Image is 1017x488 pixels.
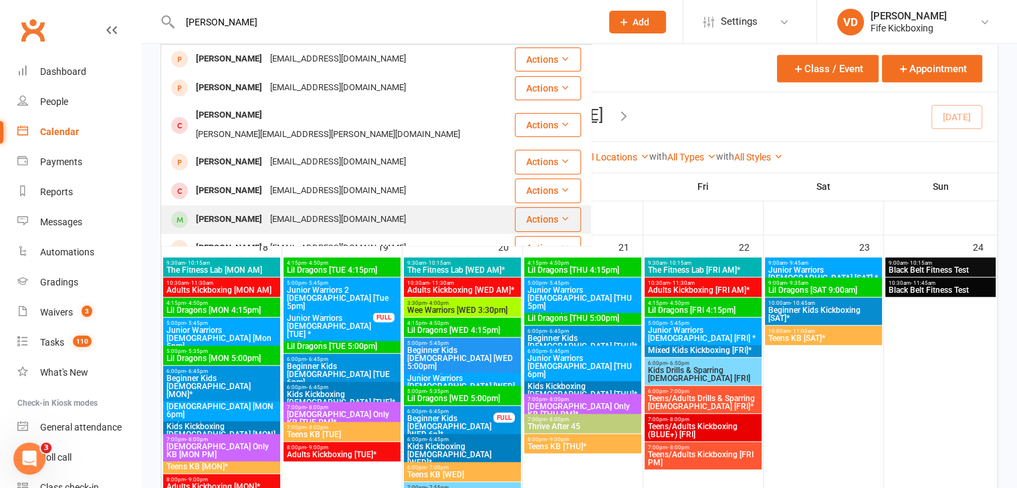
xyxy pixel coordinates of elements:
[859,235,883,257] div: 23
[40,367,88,378] div: What's New
[667,416,689,422] span: - 8:00pm
[40,422,122,433] div: General attendance
[192,106,266,125] div: [PERSON_NAME]
[837,9,864,35] div: VD
[515,76,581,100] button: Actions
[667,320,689,326] span: - 5:45pm
[787,260,808,266] span: - 9:45am
[286,314,374,338] span: Junior Warriors [DEMOGRAPHIC_DATA] [TUE] *
[306,356,328,362] span: - 6:45pm
[17,207,141,237] a: Messages
[286,280,398,286] span: 5:00pm
[527,328,639,334] span: 6:00pm
[768,328,879,334] span: 10:00am
[186,300,208,306] span: - 4:50pm
[166,326,277,350] span: Junior Warriors [DEMOGRAPHIC_DATA] [Mon 5pm]
[166,394,277,418] span: Junior Warriors [DEMOGRAPHIC_DATA] [MON 6pm]
[286,390,398,406] span: Kids Kickboxing [DEMOGRAPHIC_DATA] [TUE]*
[17,177,141,207] a: Reports
[647,416,759,422] span: 7:00pm
[166,422,277,439] span: Kids Kickboxing [DEMOGRAPHIC_DATA] [MON]
[768,334,879,342] span: Teens KB [SAT]*
[286,266,398,274] span: Lil Dragons [TUE 4:15pm]
[527,266,639,274] span: Lil Dragons [THU 4:15pm]
[667,300,689,306] span: - 4:50pm
[787,280,808,286] span: - 9:35am
[166,354,277,362] span: Lil Dragons [MON 5:00pm]
[40,307,73,318] div: Waivers
[888,280,994,286] span: 10:30am
[407,437,518,443] span: 6:00pm
[888,286,994,294] span: Black Belt Fitness Test
[647,280,759,286] span: 10:30am
[17,117,141,147] a: Calendar
[429,280,454,286] span: - 11:30am
[527,416,639,422] span: 7:00pm
[734,152,783,162] a: All Styles
[739,235,763,257] div: 22
[176,13,592,31] input: Search...
[286,404,398,410] span: 7:00pm
[40,217,82,227] div: Messages
[547,280,569,286] span: - 5:45pm
[286,286,398,310] span: Junior Warriors 2 [DEMOGRAPHIC_DATA] [Tue 5pm]
[166,348,277,354] span: 5:00pm
[266,49,410,69] div: [EMAIL_ADDRESS][DOMAIN_NAME]
[547,260,569,266] span: - 4:50pm
[426,260,451,266] span: - 10:15am
[82,306,92,317] span: 3
[186,368,208,374] span: - 6:45pm
[407,414,494,439] span: Beginner Kids [DEMOGRAPHIC_DATA] [WED 6p]*
[515,47,581,72] button: Actions
[768,300,879,306] span: 10:00am
[427,465,449,471] span: - 7:00pm
[17,412,141,443] a: General attendance kiosk mode
[166,306,277,314] span: Lil Dragons [MON 4:15pm]
[166,443,277,459] span: [DEMOGRAPHIC_DATA] Only KB [MON PM]
[407,260,518,266] span: 9:30am
[407,326,518,334] span: Lil Dragons [WED 4:15pm]
[888,266,994,274] span: Black Belt Fitness Test
[907,260,932,266] span: - 10:15am
[527,437,639,443] span: 8:00pm
[306,260,328,266] span: - 4:50pm
[547,416,569,422] span: - 8:00pm
[73,336,92,347] span: 110
[649,151,667,162] strong: with
[527,422,639,431] span: Thrive After 45
[527,382,639,398] span: Kids Kickboxing [DEMOGRAPHIC_DATA] [THU]*
[527,334,639,350] span: Beginner Kids [DEMOGRAPHIC_DATA] [THU]*
[266,239,410,258] div: [EMAIL_ADDRESS][DOMAIN_NAME]
[427,408,449,414] span: - 6:45pm
[40,187,73,197] div: Reports
[286,260,398,266] span: 4:15pm
[407,320,518,326] span: 4:15pm
[670,280,695,286] span: - 11:30am
[192,239,266,258] div: [PERSON_NAME]
[768,306,879,322] span: Beginner Kids Kickboxing [SAT]*
[192,78,266,98] div: [PERSON_NAME]
[186,437,208,443] span: - 8:00pm
[721,7,758,37] span: Settings
[527,314,639,322] span: Lil Dragons [THU 5:00pm]
[306,404,328,410] span: - 8:00pm
[584,152,649,162] a: All Locations
[166,463,277,471] span: Teens KB [MON]*
[306,280,328,286] span: - 5:45pm
[407,266,518,274] span: The Fitness Lab [WED AM]*
[547,437,569,443] span: - 9:00pm
[618,235,643,257] div: 21
[647,366,759,382] span: Kids Drills & Sparring [DEMOGRAPHIC_DATA] [FRI]
[17,358,141,388] a: What's New
[777,55,879,82] button: Class / Event
[647,394,759,410] span: Teens/Adults Drills & Sparring [DEMOGRAPHIC_DATA] [FRI]*
[166,300,277,306] span: 4:15pm
[17,87,141,117] a: People
[768,286,879,294] span: Lil Dragons [SAT 9:00am]
[633,17,649,27] span: Add
[884,172,998,201] th: Sun
[186,320,208,326] span: - 5:45pm
[493,412,515,422] div: FULL
[547,348,569,354] span: - 6:45pm
[166,260,277,266] span: 9:30am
